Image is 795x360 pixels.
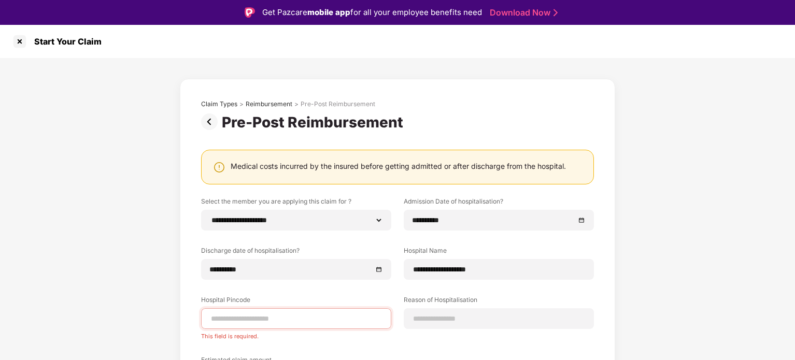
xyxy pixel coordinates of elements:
label: Hospital Pincode [201,295,391,308]
div: Pre-Post Reimbursement [301,100,375,108]
label: Hospital Name [404,246,594,259]
label: Reason of Hospitalisation [404,295,594,308]
div: Pre-Post Reimbursement [222,113,407,131]
label: Select the member you are applying this claim for ? [201,197,391,210]
div: Start Your Claim [28,36,102,47]
label: Admission Date of hospitalisation? [404,197,594,210]
a: Download Now [490,7,555,18]
div: Reimbursement [246,100,292,108]
div: This field is required. [201,329,391,340]
strong: mobile app [307,7,350,17]
img: svg+xml;base64,PHN2ZyBpZD0iUHJldi0zMngzMiIgeG1sbnM9Imh0dHA6Ly93d3cudzMub3JnLzIwMDAvc3ZnIiB3aWR0aD... [201,113,222,130]
div: Get Pazcare for all your employee benefits need [262,6,482,19]
div: Claim Types [201,100,237,108]
img: svg+xml;base64,PHN2ZyBpZD0iV2FybmluZ18tXzI0eDI0IiBkYXRhLW5hbWU9Ildhcm5pbmcgLSAyNHgyNCIgeG1sbnM9Im... [213,161,225,174]
img: Logo [245,7,255,18]
img: Stroke [553,7,558,18]
div: Medical costs incurred by the insured before getting admitted or after discharge from the hospital. [231,161,566,171]
div: > [294,100,299,108]
div: > [239,100,244,108]
label: Discharge date of hospitalisation? [201,246,391,259]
